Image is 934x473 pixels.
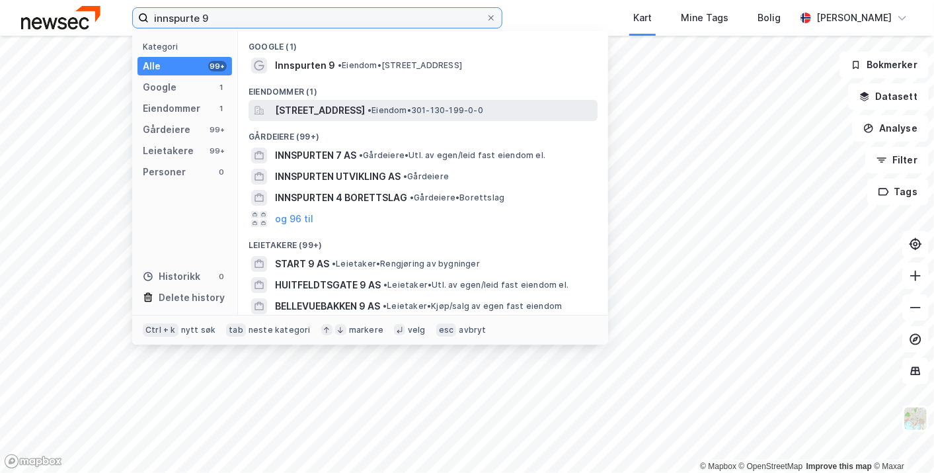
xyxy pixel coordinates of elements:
span: BELLEVUEBAKKEN 9 AS [275,298,380,314]
span: • [359,150,363,160]
div: Google (1) [238,31,608,55]
div: Bolig [758,10,781,26]
div: Kategori [143,42,232,52]
span: • [383,280,387,290]
span: • [368,105,371,115]
div: 99+ [208,124,227,135]
div: tab [226,323,246,337]
div: Historikk [143,269,200,284]
span: [STREET_ADDRESS] [275,103,365,118]
span: INNSPURTEN 4 BORETTSLAG [275,190,407,206]
a: Improve this map [806,462,872,471]
div: Google [143,79,176,95]
div: Leietakere [143,143,194,159]
div: Alle [143,58,161,74]
div: 0 [216,271,227,282]
div: nytt søk [181,325,216,335]
button: Datasett [848,83,929,110]
span: Leietaker • Rengjøring av bygninger [332,259,480,269]
div: Gårdeiere [143,122,190,138]
span: • [410,193,414,202]
span: INNSPURTEN 7 AS [275,148,356,163]
span: Leietaker • Kjøp/salg av egen fast eiendom [383,301,562,312]
div: Kart [633,10,652,26]
span: HUITFELDTSGATE 9 AS [275,277,381,293]
button: Analyse [852,115,929,142]
span: • [403,171,407,181]
div: [PERSON_NAME] [816,10,892,26]
div: Ctrl + k [143,323,178,337]
div: Personer [143,164,186,180]
div: Mine Tags [681,10,728,26]
div: Gårdeiere (99+) [238,121,608,145]
div: neste kategori [249,325,311,335]
button: Filter [865,147,929,173]
img: Z [903,406,928,431]
span: Leietaker • Utl. av egen/leid fast eiendom el. [383,280,568,290]
span: Innspurten 9 [275,58,335,73]
span: INNSPURTEN UTVIKLING AS [275,169,401,185]
div: Leietakere (99+) [238,230,608,253]
span: Gårdeiere [403,171,449,182]
div: Delete history [159,290,225,306]
div: Kontrollprogram for chat [868,409,934,473]
span: Eiendom • [STREET_ADDRESS] [338,60,462,71]
div: avbryt [459,325,486,335]
button: og 96 til [275,211,313,227]
span: Gårdeiere • Utl. av egen/leid fast eiendom el. [359,150,545,161]
div: 1 [216,82,227,93]
a: OpenStreetMap [739,462,803,471]
div: Eiendommer (1) [238,76,608,100]
a: Mapbox [700,462,736,471]
span: Gårdeiere • Borettslag [410,193,504,203]
div: esc [436,323,457,337]
img: newsec-logo.f6e21ccffca1b3a03d2d.png [21,6,100,29]
span: • [338,60,342,70]
button: Tags [867,179,929,205]
span: • [332,259,336,269]
div: Eiendommer [143,101,200,116]
div: 0 [216,167,227,177]
div: 99+ [208,146,227,156]
div: 1 [216,103,227,114]
div: 99+ [208,61,227,71]
span: START 9 AS [275,256,329,272]
div: markere [349,325,383,335]
div: velg [408,325,426,335]
input: Søk på adresse, matrikkel, gårdeiere, leietakere eller personer [149,8,486,28]
span: Eiendom • 301-130-199-0-0 [368,105,483,116]
a: Mapbox homepage [4,454,62,469]
button: Bokmerker [839,52,929,78]
span: • [383,301,387,311]
iframe: Chat Widget [868,409,934,473]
